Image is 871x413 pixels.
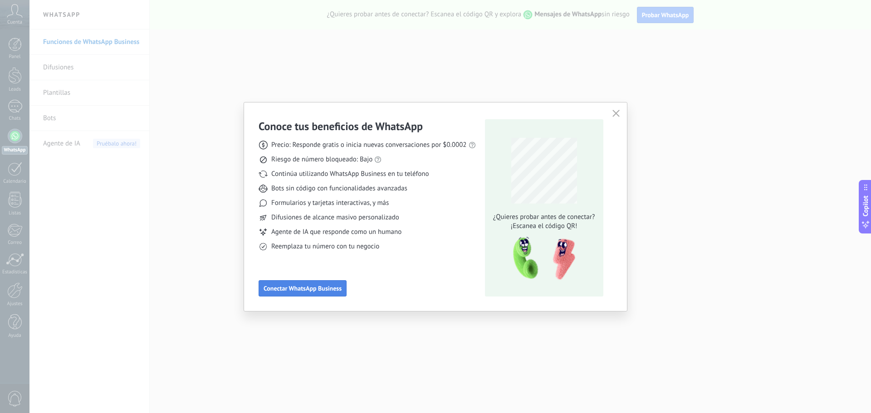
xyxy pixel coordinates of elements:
[259,280,347,296] button: Conectar WhatsApp Business
[271,141,467,150] span: Precio: Responde gratis o inicia nuevas conversaciones por $0.0002
[259,119,423,133] h3: Conoce tus beneficios de WhatsApp
[271,213,399,222] span: Difusiones de alcance masivo personalizado
[861,195,870,216] span: Copilot
[505,234,577,283] img: qr-pic-1x.png
[271,184,407,193] span: Bots sin código con funcionalidades avanzadas
[271,199,389,208] span: Formularios y tarjetas interactivas, y más
[271,155,372,164] span: Riesgo de número bloqueado: Bajo
[490,222,597,231] span: ¡Escanea el código QR!
[490,213,597,222] span: ¿Quieres probar antes de conectar?
[264,285,342,292] span: Conectar WhatsApp Business
[271,228,401,237] span: Agente de IA que responde como un humano
[271,170,429,179] span: Continúa utilizando WhatsApp Business en tu teléfono
[271,242,379,251] span: Reemplaza tu número con tu negocio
